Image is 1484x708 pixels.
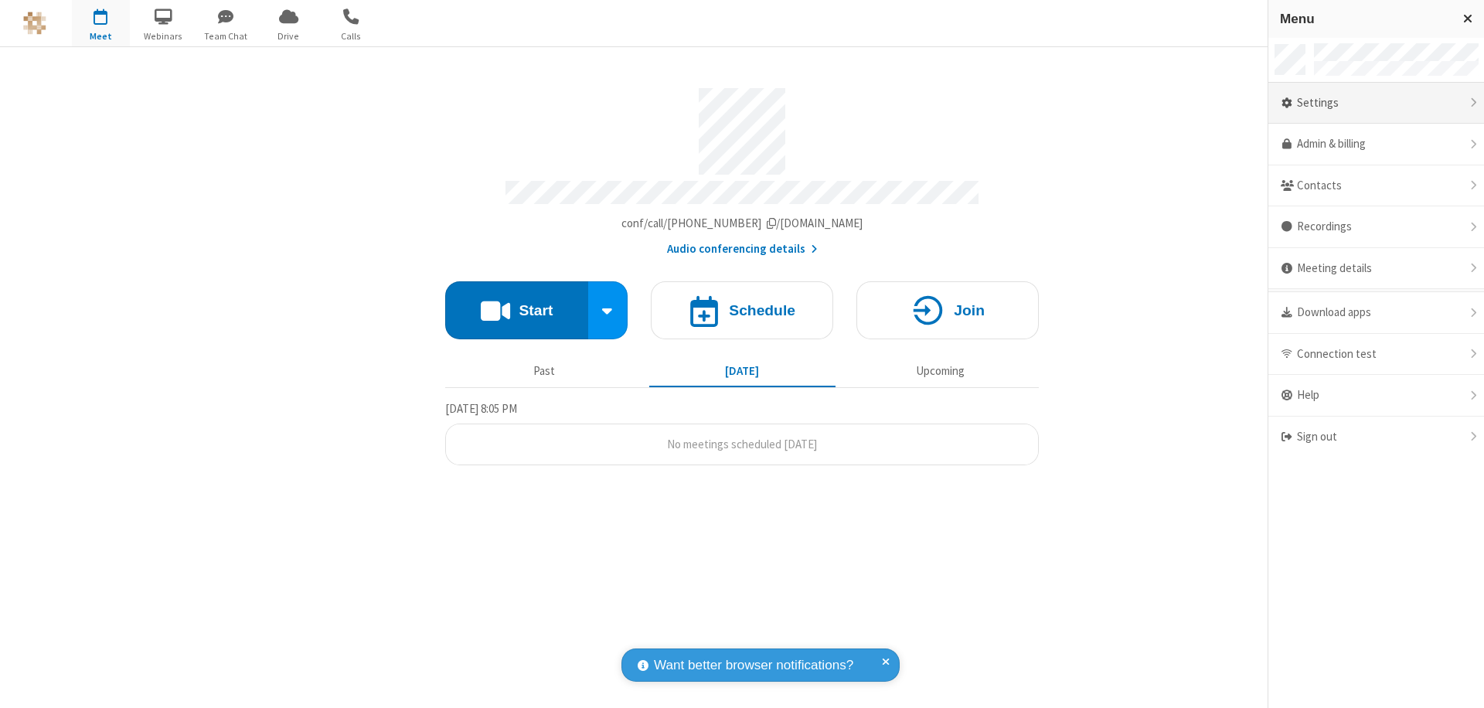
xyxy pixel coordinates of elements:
[197,29,255,43] span: Team Chat
[23,12,46,35] img: QA Selenium DO NOT DELETE OR CHANGE
[451,356,638,386] button: Past
[654,655,853,676] span: Want better browser notifications?
[1268,165,1484,207] div: Contacts
[667,240,818,258] button: Audio conferencing details
[847,356,1033,386] button: Upcoming
[1268,417,1484,458] div: Sign out
[322,29,380,43] span: Calls
[588,281,628,339] div: Start conference options
[1268,206,1484,248] div: Recordings
[1268,83,1484,124] div: Settings
[954,303,985,318] h4: Join
[134,29,192,43] span: Webinars
[445,77,1039,258] section: Account details
[856,281,1039,339] button: Join
[1280,12,1449,26] h3: Menu
[445,400,1039,466] section: Today's Meetings
[1268,375,1484,417] div: Help
[260,29,318,43] span: Drive
[621,215,863,233] button: Copy my meeting room linkCopy my meeting room link
[1268,334,1484,376] div: Connection test
[1268,124,1484,165] a: Admin & billing
[445,281,588,339] button: Start
[649,356,836,386] button: [DATE]
[651,281,833,339] button: Schedule
[1268,248,1484,290] div: Meeting details
[519,303,553,318] h4: Start
[72,29,130,43] span: Meet
[1268,292,1484,334] div: Download apps
[445,401,517,416] span: [DATE] 8:05 PM
[729,303,795,318] h4: Schedule
[621,216,863,230] span: Copy my meeting room link
[667,437,817,451] span: No meetings scheduled [DATE]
